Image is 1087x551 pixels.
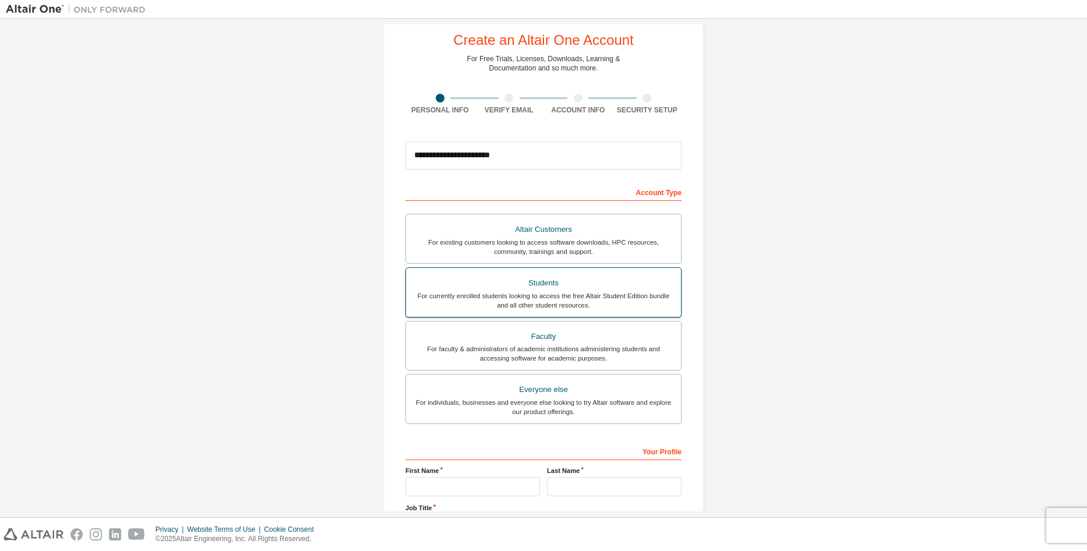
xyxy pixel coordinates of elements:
[264,525,320,534] div: Cookie Consent
[128,528,145,541] img: youtube.svg
[413,329,674,345] div: Faculty
[6,3,151,15] img: Altair One
[3,528,63,541] img: altair_logo.svg
[413,275,674,291] div: Students
[90,528,102,541] img: instagram.svg
[413,291,674,310] div: For currently enrolled students looking to access the free Altair Student Edition bundle and all ...
[156,525,187,534] div: Privacy
[109,528,121,541] img: linkedin.svg
[187,525,264,534] div: Website Terms of Use
[413,344,674,363] div: For faculty & administrators of academic institutions administering students and accessing softwa...
[405,466,540,475] label: First Name
[453,33,634,47] div: Create an Altair One Account
[156,534,321,544] p: © 2025 Altair Engineering, Inc. All Rights Reserved.
[475,105,544,115] div: Verify Email
[413,221,674,238] div: Altair Customers
[413,238,674,256] div: For existing customers looking to access software downloads, HPC resources, community, trainings ...
[547,466,682,475] label: Last Name
[613,105,682,115] div: Security Setup
[70,528,83,541] img: facebook.svg
[405,441,682,460] div: Your Profile
[405,503,682,513] label: Job Title
[405,182,682,201] div: Account Type
[413,398,674,416] div: For individuals, businesses and everyone else looking to try Altair software and explore our prod...
[405,105,475,115] div: Personal Info
[413,382,674,398] div: Everyone else
[543,105,613,115] div: Account Info
[467,54,620,73] div: For Free Trials, Licenses, Downloads, Learning & Documentation and so much more.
